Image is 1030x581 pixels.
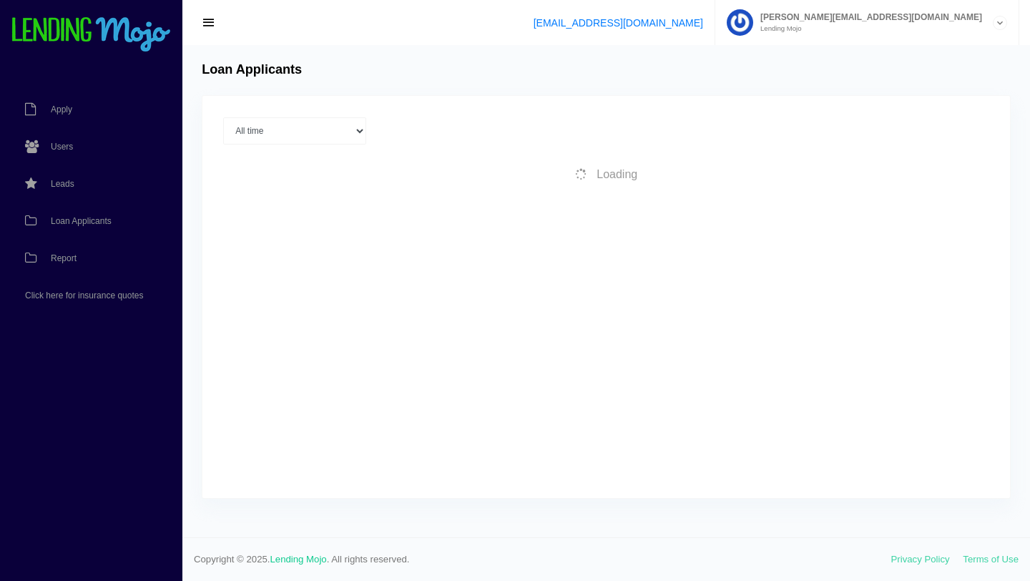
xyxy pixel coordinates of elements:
img: Profile image [727,9,753,36]
a: Terms of Use [963,554,1019,565]
span: Report [51,254,77,263]
span: Loading [597,168,637,180]
span: Users [51,142,73,151]
a: Lending Mojo [270,554,327,565]
a: [EMAIL_ADDRESS][DOMAIN_NAME] [534,17,703,29]
span: Click here for insurance quotes [25,291,143,300]
span: Copyright © 2025. . All rights reserved. [194,552,891,567]
small: Lending Mojo [753,25,982,32]
span: [PERSON_NAME][EMAIL_ADDRESS][DOMAIN_NAME] [753,13,982,21]
a: Privacy Policy [891,554,950,565]
span: Loan Applicants [51,217,112,225]
span: Apply [51,105,72,114]
span: Leads [51,180,74,188]
img: logo-small.png [11,17,172,53]
h4: Loan Applicants [202,62,302,78]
